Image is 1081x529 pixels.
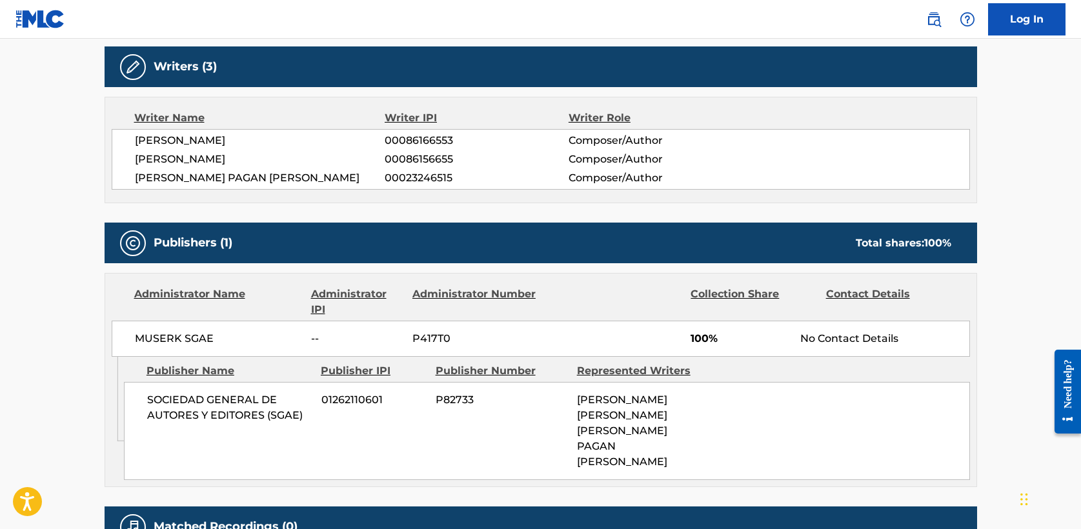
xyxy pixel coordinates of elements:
span: Composer/Author [569,152,736,167]
span: 100 % [924,237,951,249]
span: P417T0 [412,331,538,346]
img: Publishers [125,235,141,251]
div: Publisher Name [146,363,311,379]
span: P82733 [436,392,567,408]
div: Writer Role [569,110,736,126]
div: Publisher IPI [321,363,426,379]
img: Writers [125,59,141,75]
div: Contact Details [826,286,951,317]
span: MUSERK SGAE [135,331,302,346]
span: 00023246515 [385,170,568,186]
iframe: Resource Center [1045,340,1081,444]
span: Composer/Author [569,170,736,186]
div: Total shares: [856,235,951,251]
span: Composer/Author [569,133,736,148]
iframe: Chat Widget [1016,467,1081,529]
div: Help [955,6,980,32]
div: Administrator Name [134,286,301,317]
span: [PERSON_NAME] [PERSON_NAME] [PERSON_NAME] PAGAN [PERSON_NAME] [577,394,667,468]
span: -- [311,331,403,346]
div: Publisher Number [436,363,567,379]
div: Represented Writers [577,363,709,379]
span: [PERSON_NAME] PAGAN [PERSON_NAME] [135,170,385,186]
div: Writer Name [134,110,385,126]
div: Administrator Number [412,286,538,317]
span: 00086156655 [385,152,568,167]
span: [PERSON_NAME] [135,133,385,148]
a: Log In [988,3,1066,35]
div: Drag [1020,480,1028,519]
img: MLC Logo [15,10,65,28]
div: Administrator IPI [311,286,403,317]
h5: Publishers (1) [154,235,232,250]
h5: Writers (3) [154,59,217,74]
span: 100% [691,331,791,346]
span: 00086166553 [385,133,568,148]
div: Collection Share [691,286,816,317]
img: search [926,12,942,27]
div: No Contact Details [800,331,969,346]
span: SOCIEDAD GENERAL DE AUTORES Y EDITORES (SGAE) [147,392,312,423]
img: help [960,12,975,27]
a: Public Search [921,6,947,32]
span: 01262110601 [321,392,426,408]
div: Writer IPI [385,110,569,126]
span: [PERSON_NAME] [135,152,385,167]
